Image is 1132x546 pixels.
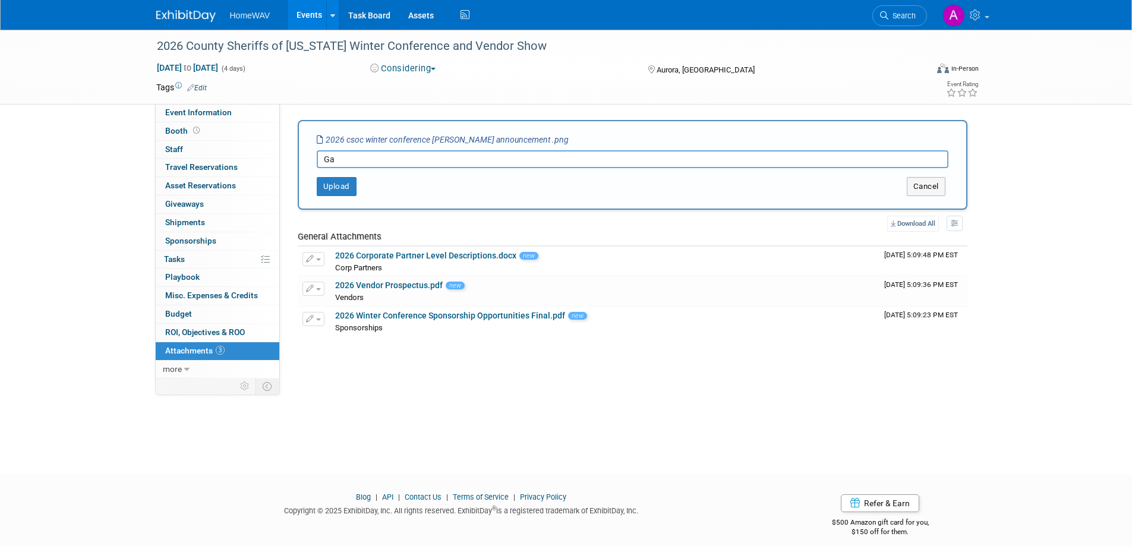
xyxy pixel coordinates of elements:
[872,5,927,26] a: Search
[191,126,202,135] span: Booth not reserved yet
[335,251,516,260] a: 2026 Corporate Partner Level Descriptions.docx
[156,305,279,323] a: Budget
[335,323,383,332] span: Sponsorships
[453,493,509,501] a: Terms of Service
[156,177,279,195] a: Asset Reservations
[942,4,965,27] img: Amanda Jasper
[907,177,945,196] button: Cancel
[443,493,451,501] span: |
[884,251,958,259] span: Upload Timestamp
[216,346,225,355] span: 3
[937,64,949,73] img: Format-Inperson.png
[156,342,279,360] a: Attachments3
[887,216,939,232] a: Download All
[156,232,279,250] a: Sponsorships
[165,199,204,209] span: Giveaways
[255,378,279,394] td: Toggle Event Tabs
[317,150,948,168] input: Enter description
[165,181,236,190] span: Asset Reservations
[335,293,364,302] span: Vendors
[335,280,443,290] a: 2026 Vendor Prospectus.pdf
[298,231,381,242] span: General Attachments
[382,493,393,501] a: API
[951,64,979,73] div: In-Person
[165,291,258,300] span: Misc. Expenses & Credits
[395,493,403,501] span: |
[163,364,182,374] span: more
[335,263,382,272] span: Corp Partners
[156,251,279,269] a: Tasks
[165,346,225,355] span: Attachments
[879,276,967,306] td: Upload Timestamp
[888,11,916,20] span: Search
[156,195,279,213] a: Giveaways
[879,247,967,276] td: Upload Timestamp
[156,214,279,232] a: Shipments
[187,84,207,92] a: Edit
[356,493,371,501] a: Blog
[156,62,219,73] span: [DATE] [DATE]
[657,65,755,74] span: Aurora, [GEOGRAPHIC_DATA]
[156,141,279,159] a: Staff
[492,505,496,512] sup: ®
[230,11,270,20] span: HomeWAV
[156,10,216,22] img: ExhibitDay
[156,269,279,286] a: Playbook
[165,236,216,245] span: Sponsorships
[879,307,967,336] td: Upload Timestamp
[446,282,465,289] span: new
[165,272,200,282] span: Playbook
[235,378,256,394] td: Personalize Event Tab Strip
[165,217,205,227] span: Shipments
[156,122,279,140] a: Booth
[156,324,279,342] a: ROI, Objectives & ROO
[182,63,193,72] span: to
[884,311,958,319] span: Upload Timestamp
[335,311,565,320] a: 2026 Winter Conference Sponsorship Opportunities Final.pdf
[156,159,279,176] a: Travel Reservations
[164,254,185,264] span: Tasks
[519,252,538,260] span: new
[165,108,232,117] span: Event Information
[784,527,976,537] div: $150 off for them.
[165,126,202,135] span: Booth
[510,493,518,501] span: |
[405,493,442,501] a: Contact Us
[520,493,566,501] a: Privacy Policy
[156,81,207,93] td: Tags
[884,280,958,289] span: Upload Timestamp
[153,36,909,57] div: 2026 County Sheriffs of [US_STATE] Winter Conference and Vendor Show
[317,135,569,144] i: 2026 csoc winter conference [PERSON_NAME] announcement .png
[317,177,357,196] button: Upload
[784,510,976,537] div: $500 Amazon gift card for you,
[165,327,245,337] span: ROI, Objectives & ROO
[568,312,587,320] span: new
[156,361,279,378] a: more
[165,162,238,172] span: Travel Reservations
[946,81,978,87] div: Event Rating
[841,494,919,512] a: Refer & Earn
[165,309,192,318] span: Budget
[366,62,440,75] button: Considering
[857,62,979,80] div: Event Format
[156,503,767,516] div: Copyright © 2025 ExhibitDay, Inc. All rights reserved. ExhibitDay is a registered trademark of Ex...
[373,493,380,501] span: |
[220,65,245,72] span: (4 days)
[156,287,279,305] a: Misc. Expenses & Credits
[156,104,279,122] a: Event Information
[165,144,183,154] span: Staff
